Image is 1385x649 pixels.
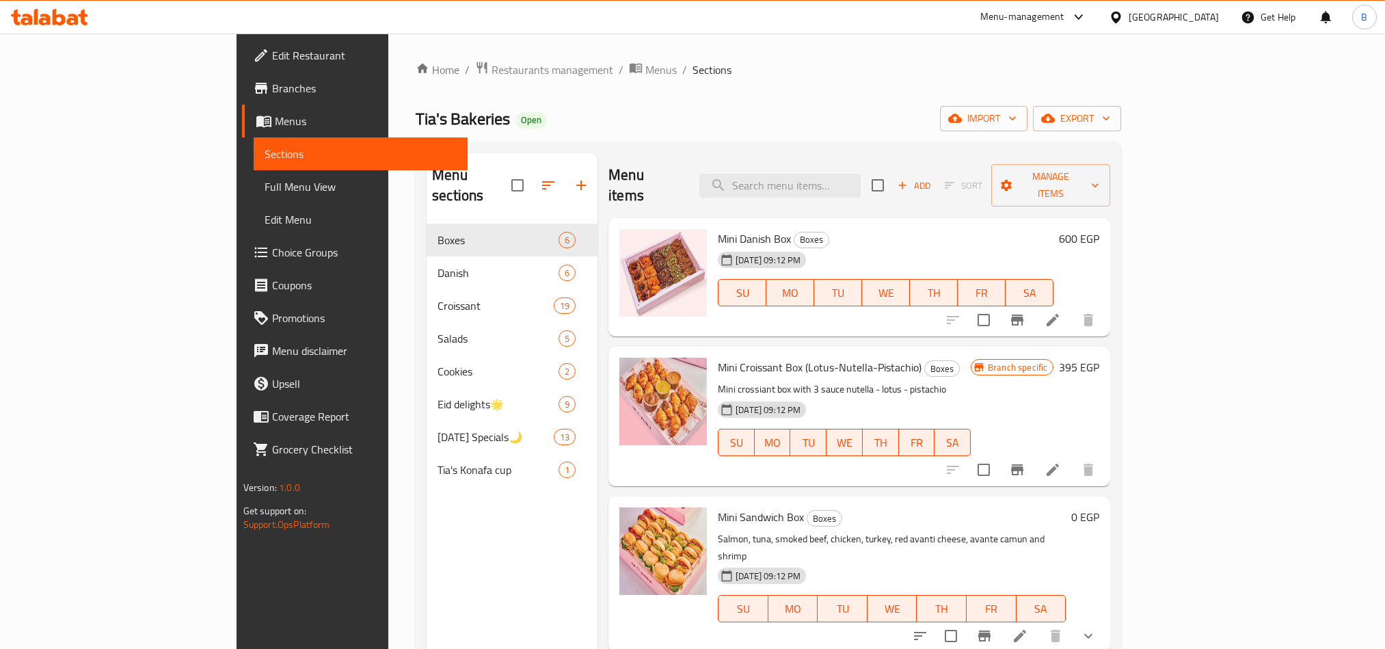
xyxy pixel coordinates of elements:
[242,302,468,334] a: Promotions
[794,232,829,248] div: Boxes
[272,441,457,458] span: Grocery Checklist
[796,433,821,453] span: TU
[991,164,1111,207] button: Manage items
[1059,358,1099,377] h6: 395 EGP
[416,61,1121,79] nav: breadcrumb
[1001,453,1034,486] button: Branch-specific-item
[515,112,547,129] div: Open
[243,502,306,520] span: Get support on:
[718,228,791,249] span: Mini Danish Box
[904,433,930,453] span: FR
[1080,628,1097,644] svg: Show Choices
[559,330,576,347] div: items
[766,279,814,306] button: MO
[619,507,707,595] img: Mini Sandwich Box
[724,599,762,619] span: SU
[254,170,468,203] a: Full Menu View
[427,224,597,256] div: Boxes6
[427,218,597,492] nav: Menu sections
[873,599,912,619] span: WE
[862,279,910,306] button: WE
[503,171,532,200] span: Select all sections
[1045,312,1061,328] a: Edit menu item
[1361,10,1367,25] span: B
[1022,599,1061,619] span: SA
[699,174,861,198] input: search
[242,236,468,269] a: Choice Groups
[554,429,576,445] div: items
[1071,507,1099,527] h6: 0 EGP
[724,433,749,453] span: SU
[718,507,804,527] span: Mini Sandwich Box
[807,511,842,527] span: Boxes
[958,279,1006,306] button: FR
[832,433,857,453] span: WE
[863,429,899,456] button: TH
[718,429,755,456] button: SU
[242,400,468,433] a: Coverage Report
[559,232,576,248] div: items
[272,80,457,96] span: Branches
[243,479,277,496] span: Version:
[910,279,958,306] button: TH
[823,599,862,619] span: TU
[1017,595,1066,622] button: SA
[438,462,559,478] span: Tia's Konafa cup
[925,361,959,377] span: Boxes
[559,396,576,412] div: items
[1012,628,1028,644] a: Edit menu item
[807,510,842,527] div: Boxes
[438,232,559,248] span: Boxes
[1006,279,1053,306] button: SA
[692,62,731,78] span: Sections
[934,429,971,456] button: SA
[718,357,922,378] span: Mini Croissant Box (Lotus-Nutella-Pistachio)
[265,178,457,195] span: Full Menu View
[475,61,613,79] a: Restaurants management
[619,358,707,445] img: Mini Croissant Box (Lotus-Nutella-Pistachio)
[863,171,892,200] span: Select section
[243,516,330,533] a: Support.OpsPlatform
[559,363,576,380] div: items
[730,570,806,583] span: [DATE] 09:12 PM
[980,9,1064,25] div: Menu-management
[265,146,457,162] span: Sections
[1033,106,1121,131] button: export
[554,300,575,313] span: 19
[629,61,677,79] a: Menus
[1129,10,1219,25] div: [GEOGRAPHIC_DATA]
[790,429,826,456] button: TU
[608,165,682,206] h2: Menu items
[559,332,575,345] span: 5
[438,429,554,445] div: Ramadan Specials🌙
[1072,304,1105,336] button: delete
[532,169,565,202] span: Sort sections
[774,599,813,619] span: MO
[559,365,575,378] span: 2
[1002,168,1100,202] span: Manage items
[892,175,936,196] button: Add
[492,62,613,78] span: Restaurants management
[755,429,791,456] button: MO
[272,277,457,293] span: Coupons
[242,367,468,400] a: Upsell
[254,203,468,236] a: Edit Menu
[272,343,457,359] span: Menu disclaimer
[724,283,761,303] span: SU
[972,599,1011,619] span: FR
[272,310,457,326] span: Promotions
[1059,229,1099,248] h6: 600 EGP
[242,433,468,466] a: Grocery Checklist
[1001,304,1034,336] button: Branch-specific-item
[279,479,300,496] span: 1.0.0
[868,283,904,303] span: WE
[922,599,961,619] span: TH
[438,396,559,412] span: Eid delights🌟
[254,137,468,170] a: Sections
[892,175,936,196] span: Add item
[772,283,809,303] span: MO
[951,110,1017,127] span: import
[265,211,457,228] span: Edit Menu
[515,114,547,126] span: Open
